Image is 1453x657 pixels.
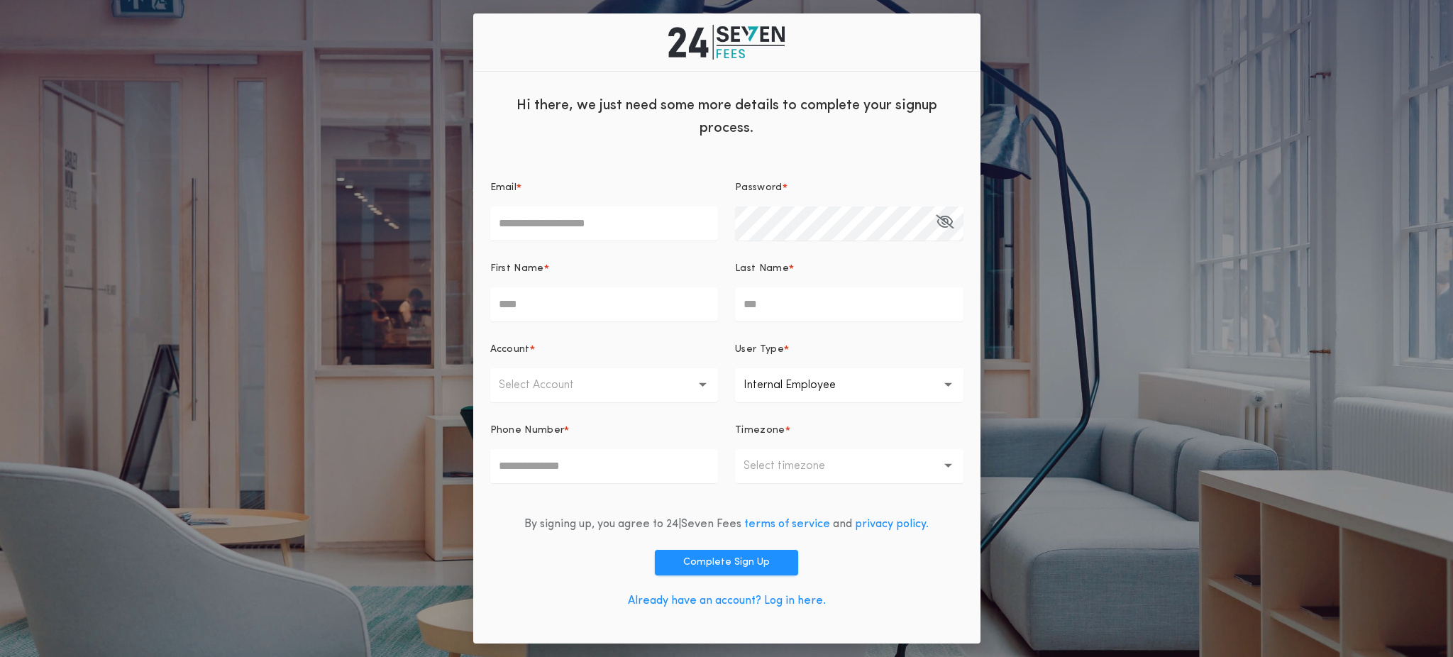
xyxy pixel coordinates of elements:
input: Phone Number* [490,449,719,483]
a: privacy policy. [855,519,929,530]
button: Complete Sign Up [655,550,798,575]
p: Email [490,181,517,195]
div: By signing up, you agree to 24|Seven Fees and [524,516,929,533]
input: First Name* [490,287,719,321]
p: Phone Number [490,424,565,438]
input: Email* [490,206,719,241]
button: Password* [936,206,954,241]
p: Select timezone [744,458,848,475]
p: User Type [735,343,784,357]
button: Select timezone [735,449,963,483]
p: First Name [490,262,544,276]
div: Hi there, we just need some more details to complete your signup process. [473,83,980,147]
p: Password [735,181,783,195]
a: terms of service [744,519,830,530]
p: Timezone [735,424,785,438]
img: org logo [668,25,785,59]
p: Account [490,343,530,357]
input: Password* [735,206,963,241]
button: Select Account [490,368,719,402]
p: Last Name [735,262,789,276]
input: Last Name* [735,287,963,321]
a: Already have an account? Log in here. [628,595,826,607]
p: Select Account [499,377,597,394]
button: Internal Employee [735,368,963,402]
p: Internal Employee [744,377,858,394]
